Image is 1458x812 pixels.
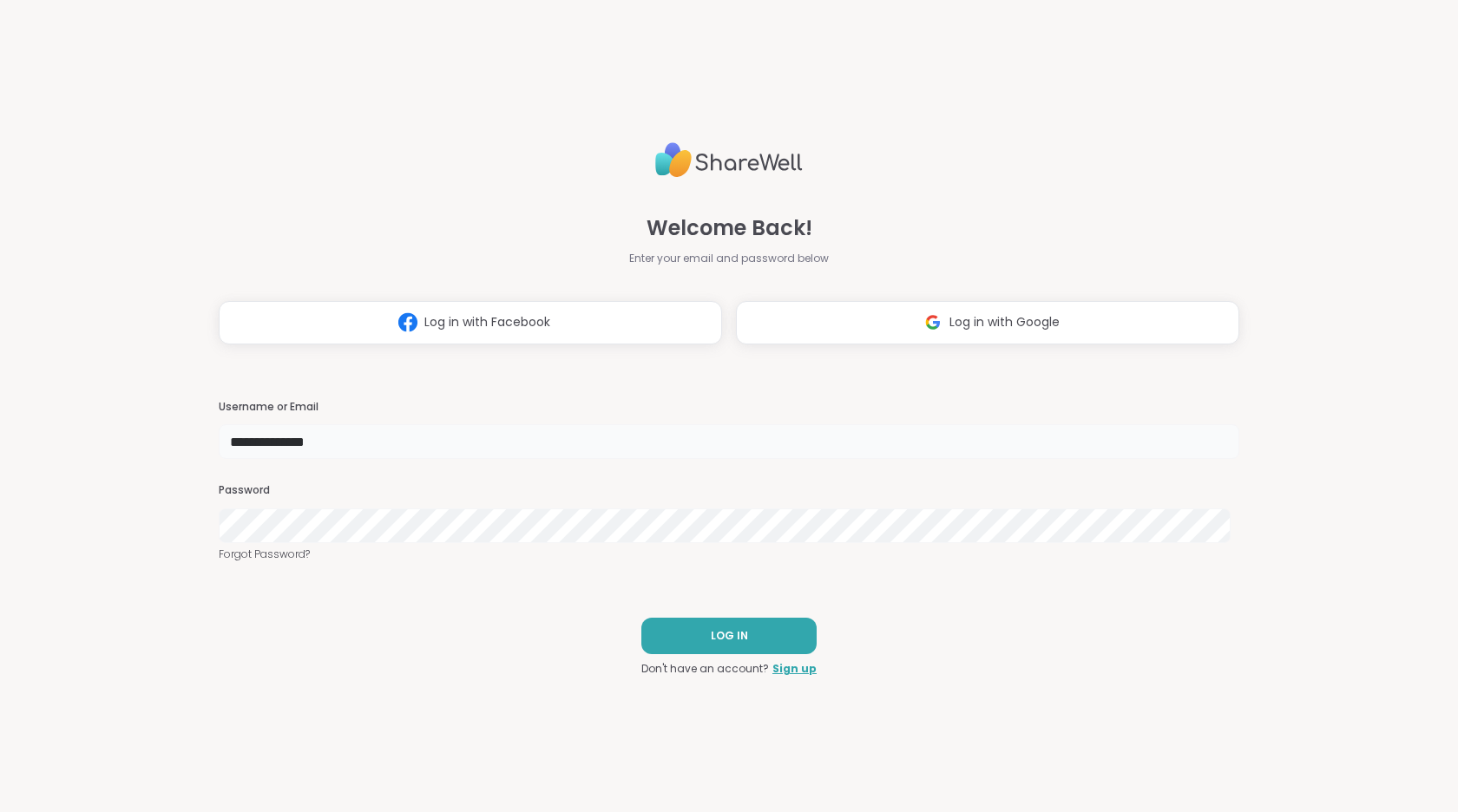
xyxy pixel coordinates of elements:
[736,301,1239,344] button: Log in with Google
[391,306,424,338] img: ShareWell Logomark
[641,661,769,677] span: Don't have an account?
[424,313,550,331] span: Log in with Facebook
[219,547,1239,562] a: Forgot Password?
[949,313,1060,331] span: Log in with Google
[219,400,1239,415] h3: Username or Email
[655,135,803,185] img: ShareWell Logo
[772,661,817,677] a: Sign up
[641,618,817,654] button: LOG IN
[219,301,722,344] button: Log in with Facebook
[629,251,829,266] span: Enter your email and password below
[916,306,949,338] img: ShareWell Logomark
[647,213,812,244] span: Welcome Back!
[711,628,748,644] span: LOG IN
[219,483,1239,498] h3: Password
